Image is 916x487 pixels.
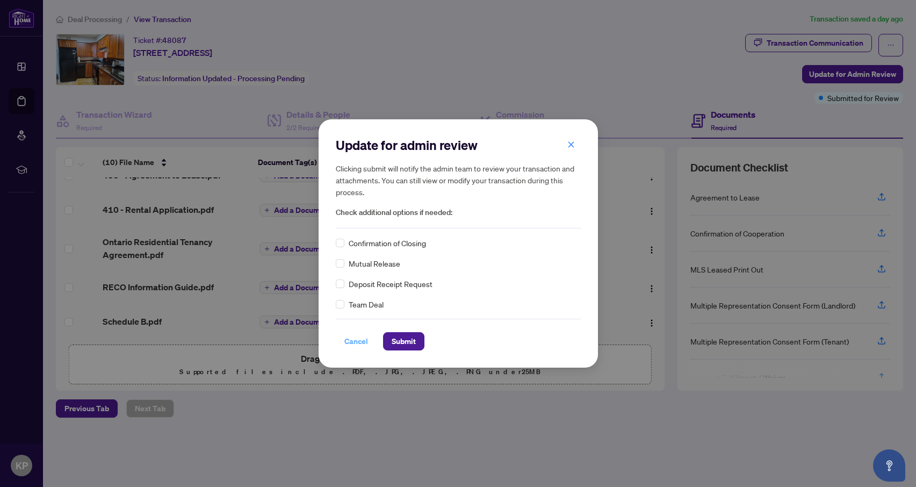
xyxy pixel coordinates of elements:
button: Open asap [873,449,905,482]
span: close [567,141,575,148]
span: Confirmation of Closing [349,237,426,249]
button: Cancel [336,332,377,350]
h5: Clicking submit will notify the admin team to review your transaction and attachments. You can st... [336,162,581,198]
button: Submit [383,332,424,350]
span: Cancel [344,333,368,350]
h2: Update for admin review [336,137,581,154]
span: Submit [392,333,416,350]
span: Team Deal [349,298,384,310]
span: Check additional options if needed: [336,206,581,219]
span: Deposit Receipt Request [349,278,432,290]
span: Mutual Release [349,257,400,269]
